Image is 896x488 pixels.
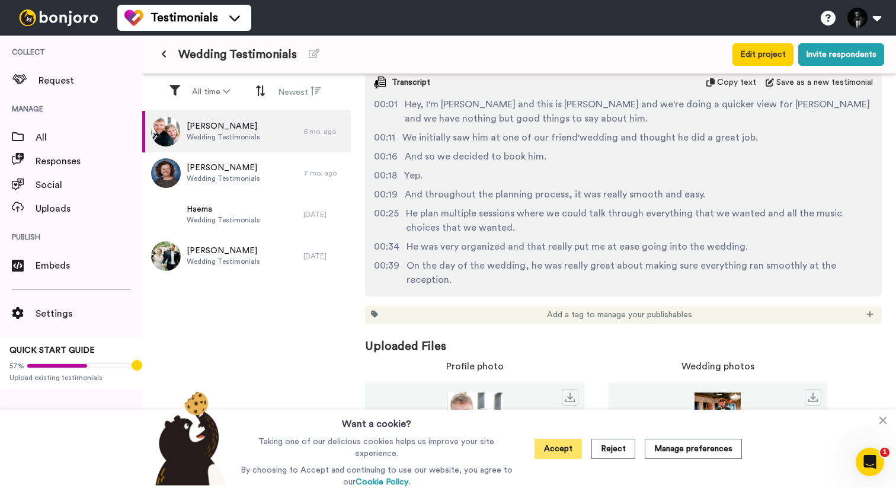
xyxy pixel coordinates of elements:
img: dd5b915a-5fa8-4387-8e99-05b4a0bb9609.jpeg [151,200,181,229]
span: Request [39,74,142,88]
button: Accept [535,439,582,459]
span: Uploads [36,202,142,216]
img: b86d59fa-f90f-4f13-a48e-962519d5435d.jpeg [151,158,181,188]
span: Profile photo [446,359,504,374]
a: [PERSON_NAME]Wedding Testimonials7 mo. ago [142,152,351,194]
span: Yep. [404,168,423,183]
span: Responses [36,154,142,168]
span: On the day of the wedding, he was really great about making sure everything ran smoothly at the r... [407,259,873,287]
span: [PERSON_NAME] [187,245,260,257]
button: All time [185,81,237,103]
span: He was very organized and that really put me at ease going into the wedding. [407,240,748,254]
span: Save as a new testimonial [776,76,873,88]
span: 1 [880,448,889,457]
span: 00:16 [374,149,398,164]
span: 00:19 [374,187,398,202]
span: Wedding Testimonials [187,174,260,183]
a: HaemaWedding Testimonials[DATE] [142,194,351,235]
span: Add a tag to manage your publishables [547,309,692,321]
button: Edit project [732,43,793,66]
h3: Want a cookie? [342,410,411,431]
span: He plan multiple sessions where we could talk through everything that we wanted and all the music... [406,206,873,235]
span: Uploaded Files [365,324,882,355]
button: Newest [271,81,328,103]
span: 00:34 [374,240,399,254]
div: 7 mo. ago [303,168,345,178]
span: [PERSON_NAME] [187,120,260,132]
a: Cookie Policy [356,478,408,486]
span: 00:11 [374,130,395,145]
span: Wedding Testimonials [187,215,260,225]
span: And so we decided to book him. [405,149,546,164]
span: And throughout the planning process, it was really smooth and easy. [405,187,705,202]
img: 2d139d29-5384-4566-9b73-7c036f221373.jpeg [365,393,584,463]
span: Wedding Testimonials [187,132,260,142]
img: 27abcac6-d202-4258-ad7d-4a230d6e0f30.jpeg [608,393,827,463]
span: Settings [36,307,142,321]
span: [PERSON_NAME] [187,162,260,174]
img: tm-color.svg [124,8,143,27]
img: 58587ff3-a82a-4f62-bb17-2eb727aff125.jpeg [151,241,181,271]
span: 00:18 [374,168,397,183]
span: 00:39 [374,259,399,287]
span: 00:01 [374,97,398,126]
img: transcript.svg [374,76,386,88]
img: 2d139d29-5384-4566-9b73-7c036f221373.jpeg [151,117,181,146]
span: Upload existing testimonials [9,373,133,382]
span: Wedding Testimonials [187,257,260,266]
span: 00:25 [374,206,399,235]
span: Testimonials [151,9,218,26]
span: Haema [187,203,260,215]
span: QUICK START GUIDE [9,346,95,355]
span: We initially saw him at one of our friend'wedding and thought he did a great job. [402,130,758,145]
a: [PERSON_NAME]Wedding Testimonials[DATE] [142,235,351,277]
p: By choosing to Accept and continuing to use our website, you agree to our . [238,464,516,488]
p: Taking one of our delicious cookies helps us improve your site experience. [238,436,516,460]
img: bj-logo-header-white.svg [14,9,103,26]
a: [PERSON_NAME]Wedding Testimonials6 mo. ago [142,111,351,152]
div: Tooltip anchor [132,360,142,371]
span: 57% [9,361,24,371]
span: Transcript [392,76,430,88]
div: [DATE] [303,210,345,219]
button: Invite respondents [798,43,884,66]
span: Hey, I'm [PERSON_NAME] and this is [PERSON_NAME] and we're doing a quicker view for [PERSON_NAME]... [405,97,873,126]
button: Manage preferences [645,439,742,459]
span: Wedding photos [681,359,754,374]
button: Reject [591,439,635,459]
span: All [36,130,142,145]
div: 6 mo. ago [303,127,345,136]
span: Embeds [36,259,142,273]
span: Copy text [717,76,756,88]
span: Wedding Testimonials [178,46,297,63]
iframe: Intercom live chat [856,448,884,476]
img: bear-with-cookie.png [145,391,232,486]
span: Social [36,178,142,192]
div: [DATE] [303,251,345,261]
